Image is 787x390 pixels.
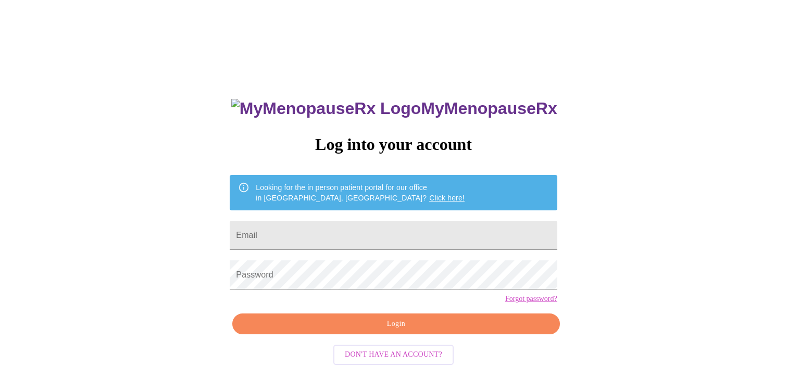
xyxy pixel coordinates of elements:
[331,349,456,358] a: Don't have an account?
[429,194,465,202] a: Click here!
[232,313,559,335] button: Login
[256,178,465,207] div: Looking for the in person patient portal for our office in [GEOGRAPHIC_DATA], [GEOGRAPHIC_DATA]?
[244,318,547,331] span: Login
[230,135,557,154] h3: Log into your account
[231,99,421,118] img: MyMenopauseRx Logo
[333,345,454,365] button: Don't have an account?
[231,99,557,118] h3: MyMenopauseRx
[505,295,557,303] a: Forgot password?
[345,348,442,361] span: Don't have an account?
